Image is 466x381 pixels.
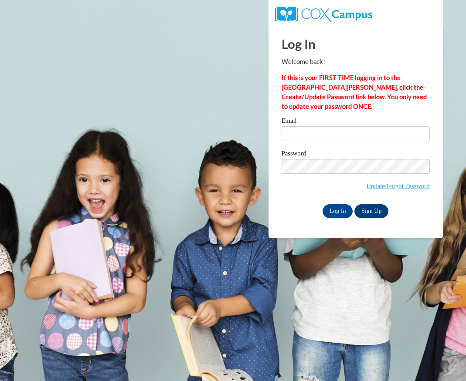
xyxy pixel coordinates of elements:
[282,57,430,67] p: Welcome back!
[282,74,427,110] strong: If this is your FIRST TIME logging in to the [GEOGRAPHIC_DATA][PERSON_NAME], click the Create/Upd...
[354,204,388,218] a: Sign Up
[282,150,430,159] label: Password
[282,35,430,53] h1: Log In
[282,118,430,126] label: Email
[323,204,353,218] input: Log In
[366,182,429,189] a: Update/Forgot Password
[275,10,372,17] a: COX Campus
[275,7,372,22] img: COX Campus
